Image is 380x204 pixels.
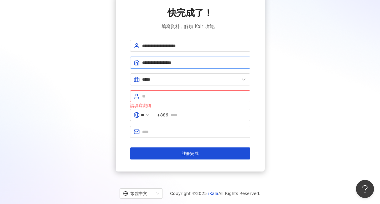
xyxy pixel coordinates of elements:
[208,191,218,196] a: iKala
[162,23,218,30] span: 填寫資料，解鎖 Kolr 功能。
[356,180,374,198] iframe: Help Scout Beacon - Open
[123,189,154,198] div: 繁體中文
[157,112,168,118] span: +886
[170,190,260,197] span: Copyright © 2025 All Rights Reserved.
[130,147,250,159] button: 註冊完成
[130,102,250,109] div: 請填寫職稱
[168,7,213,19] span: 快完成了！
[182,151,199,156] span: 註冊完成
